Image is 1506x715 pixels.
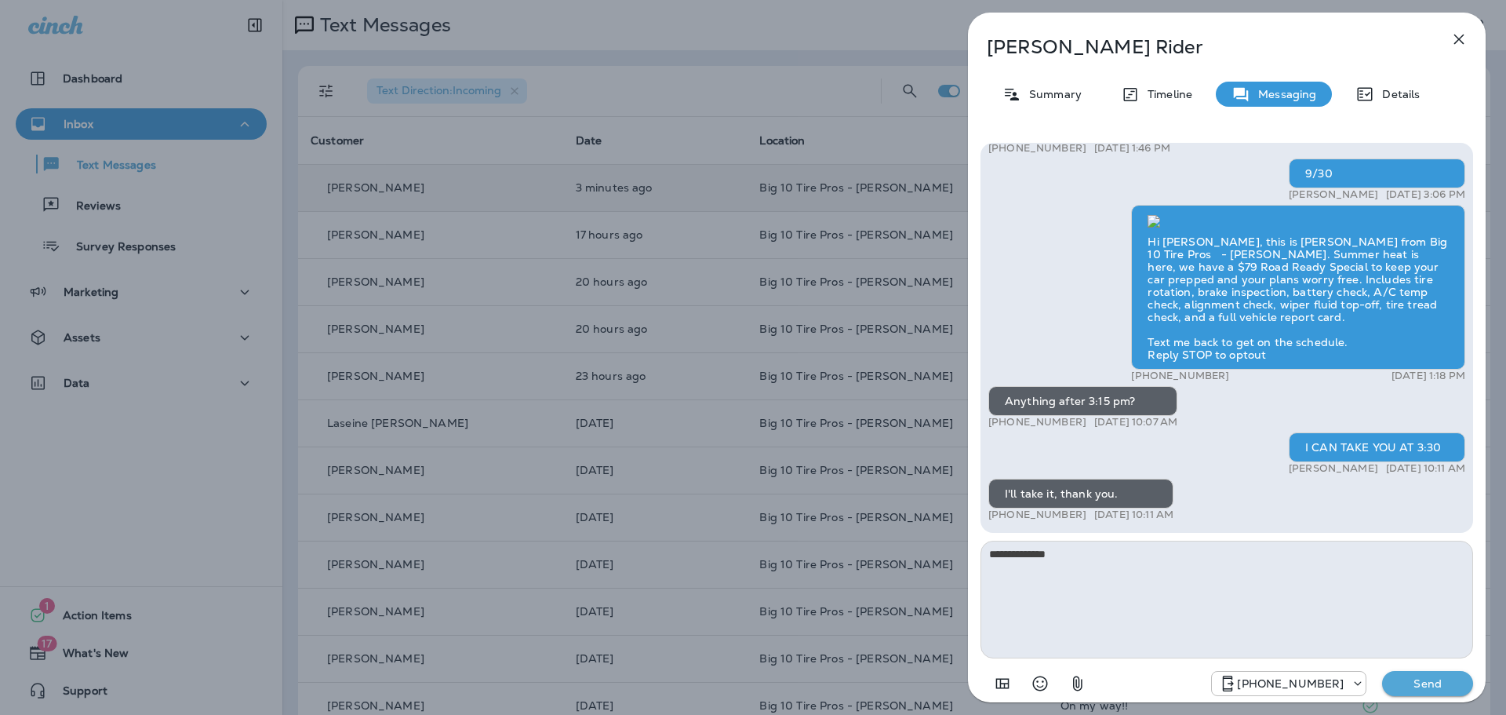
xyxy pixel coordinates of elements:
[1094,142,1170,155] p: [DATE] 1:46 PM
[1212,674,1366,693] div: +1 (601) 808-4206
[988,509,1086,521] p: [PHONE_NUMBER]
[1391,370,1465,382] p: [DATE] 1:18 PM
[1148,215,1160,228] img: twilio-download
[988,386,1177,416] div: Anything after 3:15 pm?
[1131,205,1465,370] div: Hi [PERSON_NAME], this is [PERSON_NAME] from Big 10 Tire Pros - [PERSON_NAME]. Summer heat is her...
[1237,677,1344,690] p: [PHONE_NUMBER]
[1094,416,1177,429] p: [DATE] 10:07 AM
[1382,671,1473,696] button: Send
[1024,668,1056,699] button: Select an emoji
[1374,88,1420,100] p: Details
[987,668,1018,699] button: Add in a premade template
[988,142,1086,155] p: [PHONE_NUMBER]
[1289,159,1465,188] div: 9/30
[1094,509,1173,521] p: [DATE] 10:11 AM
[1386,188,1465,201] p: [DATE] 3:06 PM
[988,416,1086,429] p: [PHONE_NUMBER]
[1289,432,1465,462] div: I CAN TAKE YOU AT 3:30
[1395,677,1461,691] p: Send
[1021,88,1082,100] p: Summary
[1289,188,1378,201] p: [PERSON_NAME]
[1131,370,1229,382] p: [PHONE_NUMBER]
[987,36,1415,58] p: [PERSON_NAME] Rider
[1386,462,1465,475] p: [DATE] 10:11 AM
[1250,88,1316,100] p: Messaging
[1140,88,1192,100] p: Timeline
[988,479,1173,509] div: I'll take it, thank you.
[1289,462,1378,475] p: [PERSON_NAME]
